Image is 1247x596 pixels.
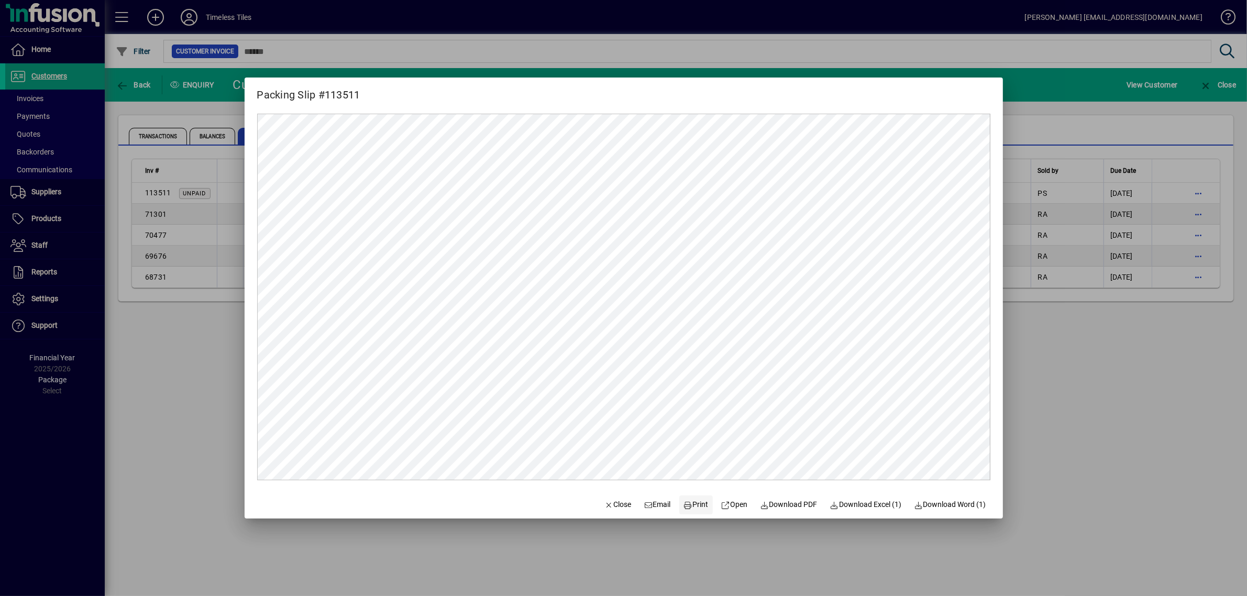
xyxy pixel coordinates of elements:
button: Email [639,495,675,514]
a: Open [717,495,752,514]
button: Close [600,495,636,514]
span: Print [683,499,709,510]
span: Email [644,499,671,510]
a: Download PDF [756,495,822,514]
button: Download Excel (1) [826,495,906,514]
span: Download PDF [760,499,818,510]
button: Download Word (1) [910,495,990,514]
h2: Packing Slip #113511 [245,78,373,103]
span: Download Word (1) [914,499,986,510]
span: Open [721,499,748,510]
span: Download Excel (1) [830,499,902,510]
span: Close [604,499,632,510]
button: Print [679,495,713,514]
